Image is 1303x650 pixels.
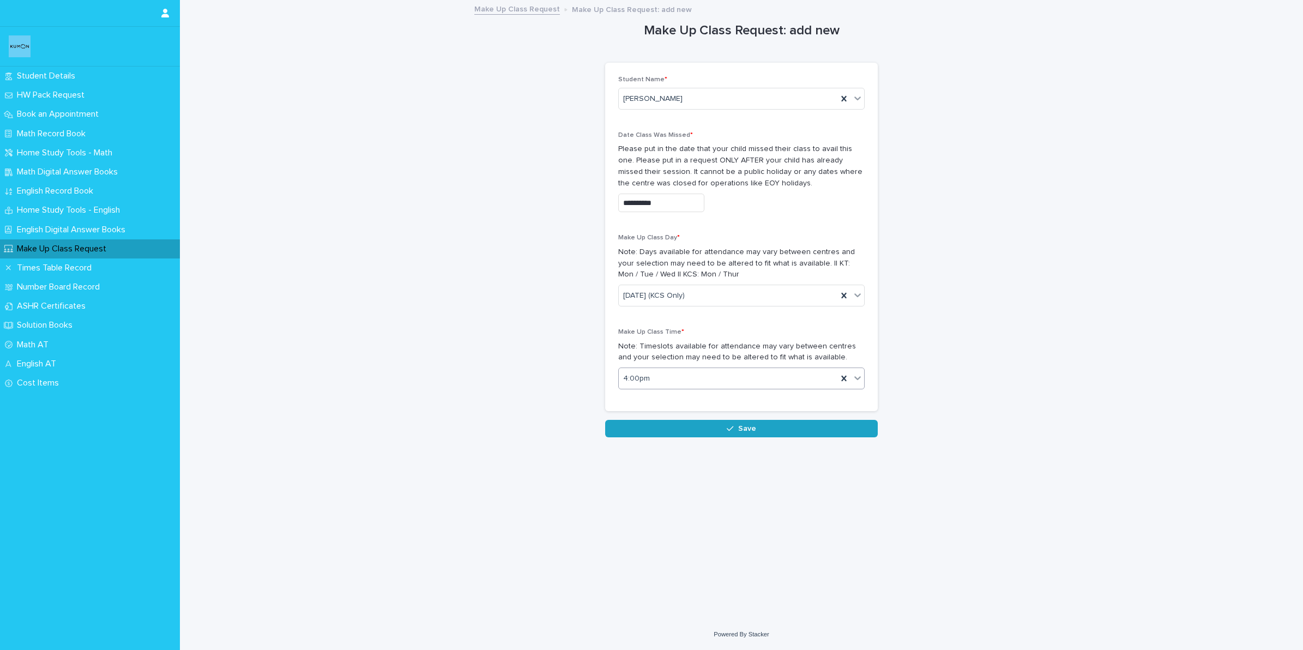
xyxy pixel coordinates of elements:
p: Number Board Record [13,282,108,292]
span: Make Up Class Time [618,329,684,335]
p: Home Study Tools - Math [13,148,121,158]
p: Cost Items [13,378,68,388]
a: Make Up Class Request [474,2,560,15]
p: English Record Book [13,186,102,196]
p: Solution Books [13,320,81,330]
p: Book an Appointment [13,109,107,119]
p: Times Table Record [13,263,100,273]
h1: Make Up Class Request: add new [605,23,878,39]
p: ASHR Certificates [13,301,94,311]
p: Make Up Class Request: add new [572,3,692,15]
span: Date Class Was Missed [618,132,693,139]
p: Home Study Tools - English [13,205,129,215]
p: English Digital Answer Books [13,225,134,235]
p: Make Up Class Request [13,244,115,254]
span: Save [738,425,756,432]
p: Please put in the date that your child missed their class to avail this one. Please put in a requ... [618,143,865,189]
p: Math Record Book [13,129,94,139]
a: Powered By Stacker [714,631,769,637]
span: [PERSON_NAME] [623,93,683,105]
p: Note: Timeslots available for attendance may vary between centres and your selection may need to ... [618,341,865,364]
span: 4:00pm [623,373,650,384]
p: HW Pack Request [13,90,93,100]
p: Student Details [13,71,84,81]
button: Save [605,420,878,437]
span: Make Up Class Day [618,234,680,241]
span: [DATE] (KCS Only) [623,290,685,302]
p: Math Digital Answer Books [13,167,126,177]
p: English AT [13,359,65,369]
span: Student Name [618,76,667,83]
p: Math AT [13,340,57,350]
p: Note: Days available for attendance may vary between centres and your selection may need to be al... [618,246,865,280]
img: o6XkwfS7S2qhyeB9lxyF [9,35,31,57]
